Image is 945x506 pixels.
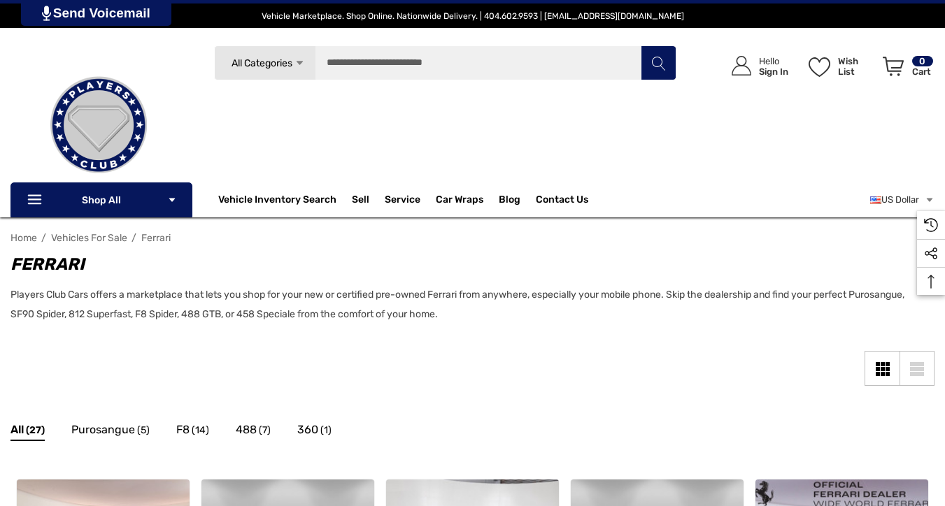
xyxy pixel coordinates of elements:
p: Hello [759,56,788,66]
span: Car Wraps [436,194,483,209]
svg: Review Your Cart [883,57,904,76]
span: (27) [26,421,45,440]
a: Button Go To Sub Category F8 [176,421,209,443]
a: List View [900,351,935,386]
button: Search [641,45,676,80]
a: Blog [499,194,520,209]
span: Purosangue [71,421,135,439]
a: Contact Us [536,194,588,209]
span: All Categories [231,57,292,69]
a: Button Go To Sub Category Purosangue [71,421,150,443]
span: Vehicle Marketplace. Shop Online. Nationwide Delivery. | 404.602.9593 | [EMAIL_ADDRESS][DOMAIN_NAME] [262,11,684,21]
p: Sign In [759,66,788,77]
svg: Wish List [809,57,830,77]
svg: Icon Arrow Down [167,195,177,205]
a: Vehicle Inventory Search [218,194,336,209]
span: All [10,421,24,439]
svg: Social Media [924,247,938,261]
a: Wish List Wish List [802,42,876,90]
span: (1) [320,421,332,440]
img: PjwhLS0gR2VuZXJhdG9yOiBHcmF2aXQuaW8gLS0+PHN2ZyB4bWxucz0iaHR0cDovL3d3dy53My5vcmcvMjAwMC9zdmciIHhtb... [42,6,51,21]
svg: Recently Viewed [924,218,938,232]
a: Ferrari [141,232,171,244]
a: Grid View [865,351,900,386]
a: Vehicles For Sale [51,232,127,244]
a: Home [10,232,37,244]
span: (7) [259,421,271,440]
a: USD [870,186,935,214]
svg: Icon User Account [732,56,751,75]
a: Sign in [716,42,795,90]
span: Sell [352,194,369,209]
p: Wish List [838,56,875,77]
a: Sell [352,186,385,214]
a: Service [385,194,420,209]
a: Car Wraps [436,186,499,214]
span: F8 [176,421,190,439]
span: (5) [137,421,150,440]
nav: Breadcrumb [10,226,935,250]
p: Cart [912,66,933,77]
a: All Categories Icon Arrow Down Icon Arrow Up [214,45,315,80]
span: 488 [236,421,257,439]
a: Cart with 0 items [876,42,935,96]
p: 0 [912,56,933,66]
p: Shop All [10,182,192,217]
img: Players Club | Cars For Sale [29,55,169,195]
span: 360 [297,421,318,439]
svg: Icon Arrow Down [294,58,305,68]
h1: Ferrari [10,252,921,277]
svg: Icon Line [26,192,47,208]
p: Players Club Cars offers a marketplace that lets you shop for your new or certified pre-owned Fer... [10,285,921,324]
svg: Top [917,275,945,289]
span: (14) [192,421,209,440]
a: Button Go To Sub Category 488 [236,421,271,443]
a: Button Go To Sub Category 360 [297,421,332,443]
